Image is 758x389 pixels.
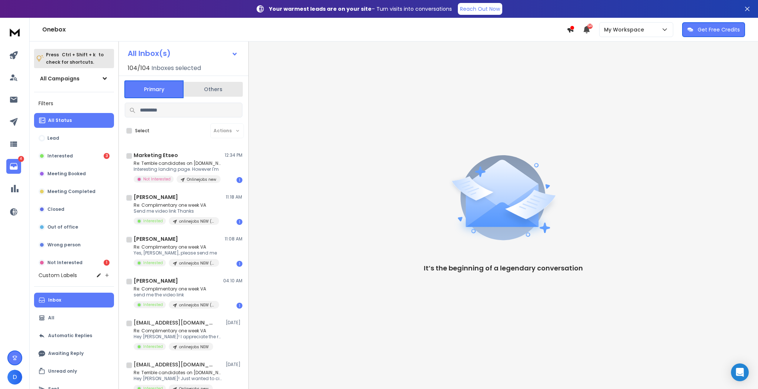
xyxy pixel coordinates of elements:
[237,219,242,225] div: 1
[47,153,73,159] p: Interested
[269,5,372,13] strong: Your warmest leads are on your site
[226,194,242,200] p: 11:18 AM
[40,75,80,82] h1: All Campaigns
[47,135,59,141] p: Lead
[134,235,178,243] h1: [PERSON_NAME]
[48,297,61,303] p: Inbox
[179,302,215,308] p: onlinejobs NEW ([PERSON_NAME] add to this one)
[269,5,452,13] p: – Turn visits into conversations
[34,71,114,86] button: All Campaigns
[34,220,114,235] button: Out of office
[151,64,201,73] h3: Inboxes selected
[179,219,215,224] p: onlinejobs NEW ([PERSON_NAME] add to this one)
[48,350,84,356] p: Awaiting Reply
[179,260,215,266] p: onlinejobs NEW ([PERSON_NAME] add to this one)
[124,80,184,98] button: Primary
[47,242,81,248] p: Wrong person
[143,344,163,349] p: Interested
[122,46,244,61] button: All Inbox(s)
[143,260,163,266] p: Interested
[237,303,242,309] div: 1
[134,244,219,250] p: Re: Complimentary one week VA
[128,50,171,57] h1: All Inbox(s)
[134,370,222,376] p: Re: Terrible candidates on [DOMAIN_NAME]
[460,5,500,13] p: Reach Out Now
[134,334,222,340] p: Hey [PERSON_NAME]! I appreciate the response.
[48,315,54,321] p: All
[18,156,24,162] p: 4
[184,81,243,97] button: Others
[237,261,242,267] div: 1
[47,206,64,212] p: Closed
[7,370,22,385] button: D
[187,177,216,182] p: Onlinejobs new
[34,131,114,146] button: Lead
[143,218,163,224] p: Interested
[682,22,745,37] button: Get Free Credits
[134,166,222,172] p: Interesting landing page. However I'm
[128,64,150,73] span: 104 / 104
[134,202,219,208] p: Re: Complimentary one week VA
[134,152,178,159] h1: Marketing Etseo
[134,361,215,368] h1: [EMAIL_ADDRESS][DOMAIN_NAME]
[226,320,242,326] p: [DATE]
[104,153,110,159] div: 3
[34,364,114,379] button: Unread only
[38,272,77,279] h3: Custom Labels
[458,3,502,15] a: Reach Out Now
[134,319,215,326] h1: [EMAIL_ADDRESS][DOMAIN_NAME]
[604,26,647,33] p: My Workspace
[134,286,219,292] p: Re: Complimentary one week VA
[134,328,222,334] p: Re: Complimentary one week VA
[225,236,242,242] p: 11:08 AM
[424,263,583,273] p: It’s the beginning of a legendary conversation
[134,277,178,285] h1: [PERSON_NAME]
[47,224,78,230] p: Out of office
[34,328,114,343] button: Automatic Replies
[47,171,86,177] p: Meeting Booked
[34,202,114,217] button: Closed
[134,292,219,298] p: send me the video link
[7,25,22,39] img: logo
[61,50,97,59] span: Ctrl + Shift + k
[134,193,178,201] h1: [PERSON_NAME]
[34,346,114,361] button: Awaiting Reply
[223,278,242,284] p: 04:10 AM
[47,189,95,194] p: Meeting Completed
[134,376,222,382] p: Hey [PERSON_NAME]! Just wanted to circle back
[34,98,114,109] h3: Filters
[46,51,104,66] p: Press to check for shortcuts.
[587,24,593,29] span: 50
[143,302,163,307] p: Interested
[135,128,150,134] label: Select
[731,363,749,381] div: Open Intercom Messenger
[48,333,92,339] p: Automatic Replies
[42,25,567,34] h1: Onebox
[48,368,77,374] p: Unread only
[34,166,114,181] button: Meeting Booked
[134,208,219,214] p: Send me video link Thanks
[6,159,21,174] a: 4
[34,255,114,270] button: Not Interested1
[34,237,114,252] button: Wrong person
[34,149,114,163] button: Interested3
[34,310,114,325] button: All
[698,26,740,33] p: Get Free Credits
[48,117,72,123] p: All Status
[34,293,114,307] button: Inbox
[47,260,83,266] p: Not Interested
[225,152,242,158] p: 12:34 PM
[237,177,242,183] div: 1
[34,184,114,199] button: Meeting Completed
[134,250,219,256] p: Yes, [PERSON_NAME], please send me
[143,176,171,182] p: Not Interested
[226,362,242,368] p: [DATE]
[104,260,110,266] div: 1
[179,344,209,350] p: onlinejobs NEW
[134,160,222,166] p: Re: Terrible candidates on [DOMAIN_NAME]
[34,113,114,128] button: All Status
